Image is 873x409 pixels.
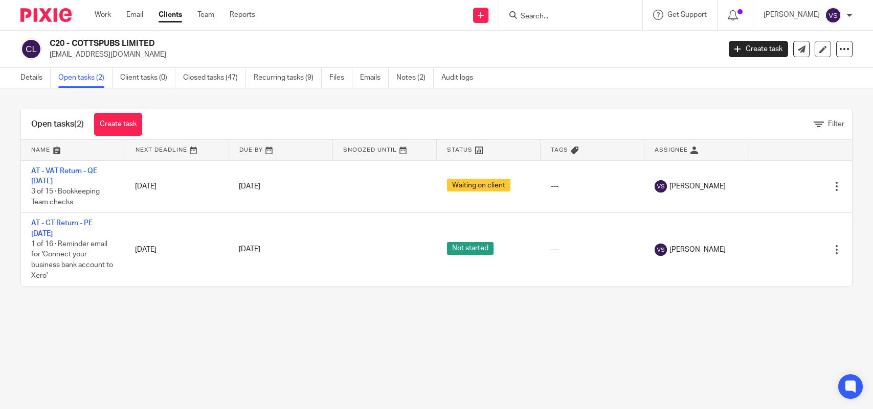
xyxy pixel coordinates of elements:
[50,38,580,49] h2: C20 - COTTSPUBS LIMITED
[159,10,182,20] a: Clients
[520,12,612,21] input: Search
[20,68,51,88] a: Details
[669,181,726,191] span: [PERSON_NAME]
[94,113,142,136] a: Create task
[239,183,260,190] span: [DATE]
[447,179,510,191] span: Waiting on client
[31,240,113,279] span: 1 of 16 · Reminder email for 'Connect your business bank account to Xero'
[95,10,111,20] a: Work
[343,147,397,153] span: Snoozed Until
[669,245,726,255] span: [PERSON_NAME]
[126,10,143,20] a: Email
[441,68,481,88] a: Audit logs
[551,181,634,191] div: ---
[230,10,255,20] a: Reports
[20,8,72,22] img: Pixie
[551,245,634,255] div: ---
[120,68,175,88] a: Client tasks (0)
[31,188,100,206] span: 3 of 15 · Bookkeeping Team checks
[828,121,844,128] span: Filter
[655,180,667,193] img: svg%3E
[764,10,820,20] p: [PERSON_NAME]
[447,242,494,255] span: Not started
[183,68,246,88] a: Closed tasks (47)
[125,160,229,213] td: [DATE]
[729,41,788,57] a: Create task
[329,68,352,88] a: Files
[667,11,707,18] span: Get Support
[20,38,42,60] img: svg%3E
[74,120,84,128] span: (2)
[50,50,713,60] p: [EMAIL_ADDRESS][DOMAIN_NAME]
[360,68,389,88] a: Emails
[447,147,473,153] span: Status
[254,68,322,88] a: Recurring tasks (9)
[31,167,97,185] a: AT - VAT Return - QE [DATE]
[825,7,841,23] img: svg%3E
[655,244,667,256] img: svg%3E
[58,68,113,88] a: Open tasks (2)
[31,220,93,237] a: AT - CT Return - PE [DATE]
[31,119,84,130] h1: Open tasks
[125,213,229,286] td: [DATE]
[396,68,434,88] a: Notes (2)
[551,147,568,153] span: Tags
[239,246,260,253] span: [DATE]
[197,10,214,20] a: Team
